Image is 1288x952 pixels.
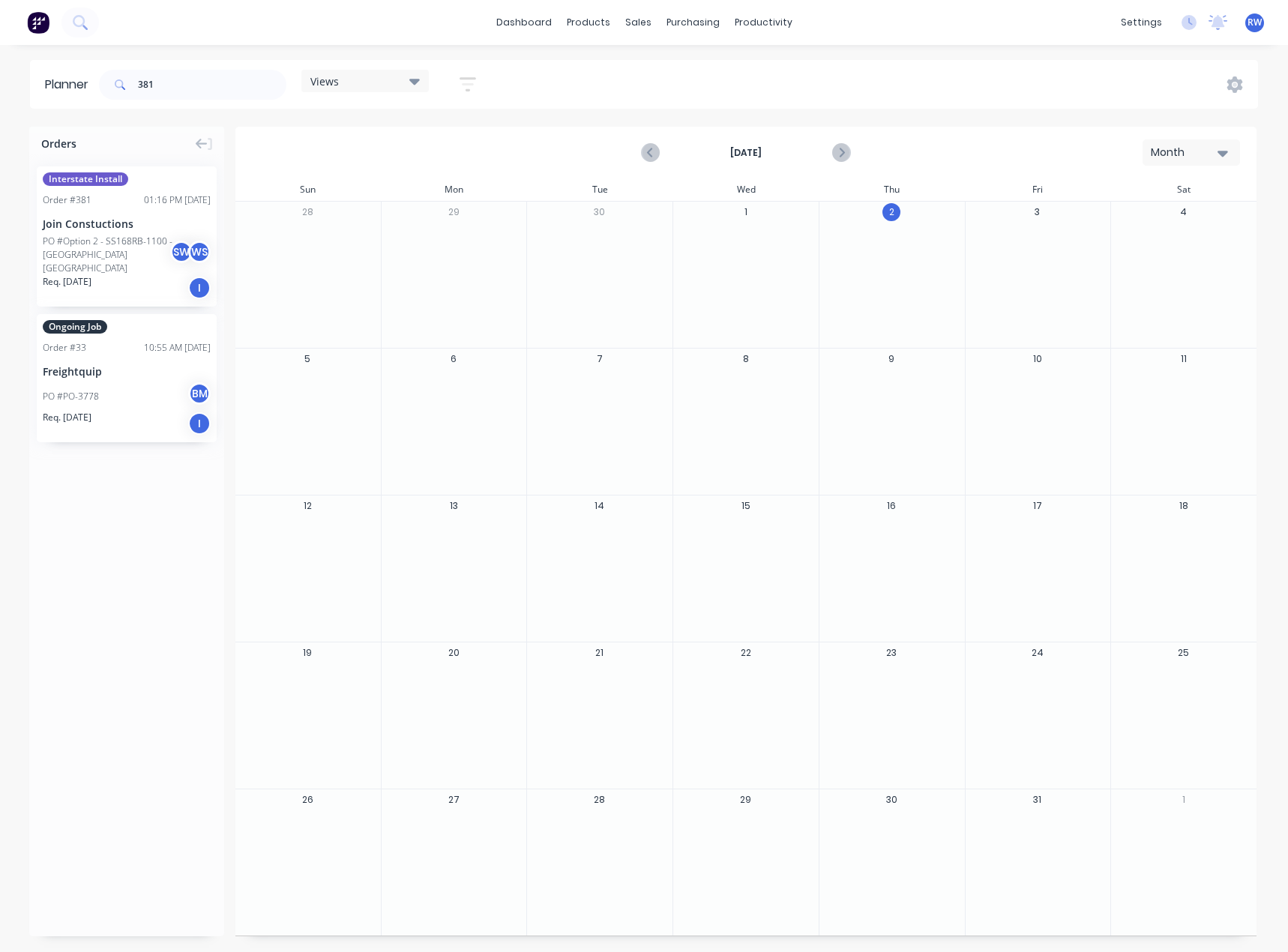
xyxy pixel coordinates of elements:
[737,644,755,662] button: 22
[727,11,800,34] div: productivity
[1029,497,1047,515] button: 17
[882,791,900,809] button: 30
[882,644,900,662] button: 23
[1029,644,1047,662] button: 24
[188,241,211,263] div: WS
[1175,791,1193,809] button: 1
[1175,497,1193,515] button: 18
[737,497,755,515] button: 15
[591,497,609,515] button: 14
[882,203,900,221] button: 2
[188,277,211,299] div: I
[1175,203,1193,221] button: 4
[138,70,286,100] input: Search for orders...
[882,497,900,515] button: 16
[298,203,316,221] button: 28
[43,341,86,355] div: Order # 33
[298,644,316,662] button: 19
[1143,139,1240,166] button: Month
[310,73,339,89] span: Views
[41,136,76,151] span: Orders
[445,203,463,221] button: 29
[144,193,211,207] div: 01:16 PM [DATE]
[737,203,755,221] button: 1
[1113,11,1170,34] div: settings
[43,172,128,186] span: Interstate Install
[188,382,211,405] div: BM
[1248,16,1262,29] span: RW
[618,11,659,34] div: sales
[45,76,96,94] div: Planner
[43,193,91,207] div: Order # 381
[1110,178,1257,201] div: Sat
[671,146,821,160] strong: [DATE]
[965,178,1111,201] div: Fri
[43,364,211,379] div: Freightquip
[445,644,463,662] button: 20
[27,11,49,34] img: Factory
[1029,203,1047,221] button: 3
[672,178,819,201] div: Wed
[591,644,609,662] button: 21
[737,791,755,809] button: 29
[445,791,463,809] button: 27
[737,350,755,368] button: 8
[43,390,99,403] div: PO #PO-3778
[298,791,316,809] button: 26
[43,411,91,424] span: Req. [DATE]
[559,11,618,34] div: products
[643,143,660,162] button: Previous page
[170,241,193,263] div: SW
[819,178,965,201] div: Thu
[1151,145,1220,160] div: Month
[659,11,727,34] div: purchasing
[43,320,107,334] span: Ongoing Job
[43,235,175,275] div: PO #Option 2 - SS168RB-1100 - [GEOGRAPHIC_DATA] [GEOGRAPHIC_DATA]
[445,497,463,515] button: 13
[381,178,527,201] div: Mon
[1029,350,1047,368] button: 10
[298,497,316,515] button: 12
[591,350,609,368] button: 7
[1175,350,1193,368] button: 11
[1029,791,1047,809] button: 31
[832,143,849,162] button: Next page
[235,178,381,201] div: Sun
[591,791,609,809] button: 28
[188,412,211,435] div: I
[882,350,900,368] button: 9
[144,341,211,355] div: 10:55 AM [DATE]
[298,350,316,368] button: 5
[526,178,672,201] div: Tue
[445,350,463,368] button: 6
[43,275,91,289] span: Req. [DATE]
[591,203,609,221] button: 30
[489,11,559,34] a: dashboard
[1175,644,1193,662] button: 25
[43,216,211,232] div: Join Constuctions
